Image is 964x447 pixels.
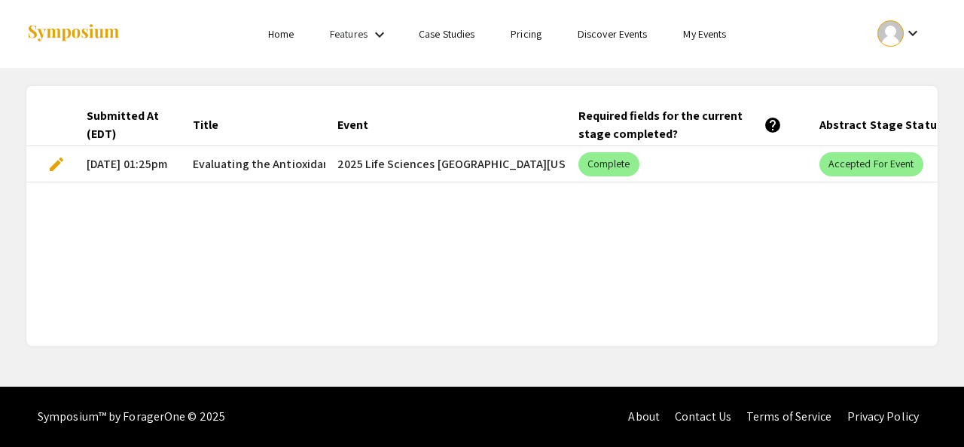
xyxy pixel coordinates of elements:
[764,116,782,134] mat-icon: help
[371,26,389,44] mat-icon: Expand Features list
[862,17,938,51] button: Expand account dropdown
[847,409,919,424] a: Privacy Policy
[193,116,218,134] div: Title
[578,107,782,143] div: Required fields for the current stage completed?
[47,155,66,173] span: edit
[87,107,159,143] div: Submitted At (EDT)
[578,107,795,143] div: Required fields for the current stage completed?help
[193,155,847,173] span: Evaluating the Antioxidant Effects of Kaempferol on Sodium Dichromate-induced [MEDICAL_DATA] in H...
[330,27,368,41] a: Features
[675,409,731,424] a: Contact Us
[337,116,382,134] div: Event
[746,409,832,424] a: Terms of Service
[419,27,474,41] a: Case Studies
[578,27,648,41] a: Discover Events
[628,409,660,424] a: About
[26,23,120,44] img: Symposium by ForagerOne
[268,27,294,41] a: Home
[683,27,726,41] a: My Events
[511,27,541,41] a: Pricing
[11,379,64,436] iframe: Chat
[193,116,232,134] div: Title
[87,107,172,143] div: Submitted At (EDT)
[578,152,639,176] mat-chip: Complete
[337,116,368,134] div: Event
[38,387,225,447] div: Symposium™ by ForagerOne © 2025
[325,146,566,182] mat-cell: 2025 Life Sciences [GEOGRAPHIC_DATA][US_STATE] STEM Undergraduate Symposium
[819,152,923,176] mat-chip: Accepted for Event
[904,24,922,42] mat-icon: Expand account dropdown
[75,146,181,182] mat-cell: [DATE] 01:25pm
